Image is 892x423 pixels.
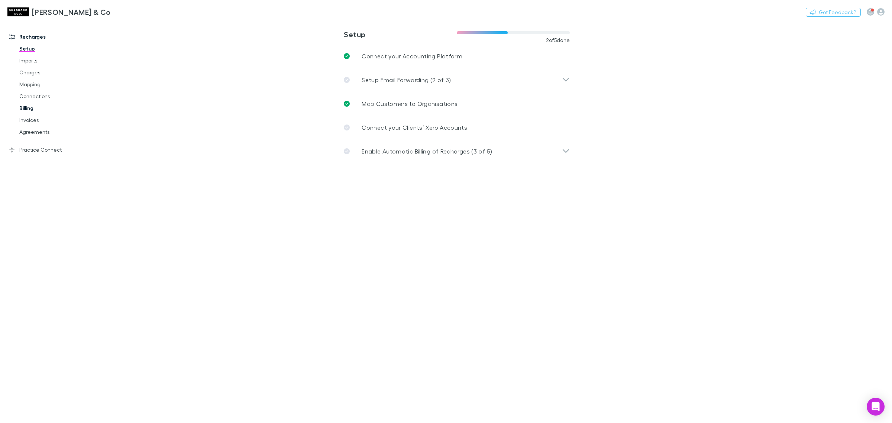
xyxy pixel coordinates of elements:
a: Charges [12,67,105,78]
a: [PERSON_NAME] & Co [3,3,115,21]
p: Connect your Clients’ Xero Accounts [362,123,467,132]
a: Invoices [12,114,105,126]
div: Open Intercom Messenger [867,398,885,416]
h3: [PERSON_NAME] & Co [32,7,111,16]
img: Shaddock & Co's Logo [7,7,29,16]
a: Connect your Accounting Platform [338,44,576,68]
p: Connect your Accounting Platform [362,52,462,61]
p: Setup Email Forwarding (2 of 3) [362,75,451,84]
a: Billing [12,102,105,114]
div: Setup Email Forwarding (2 of 3) [338,68,576,92]
button: Got Feedback? [806,8,861,17]
p: Map Customers to Organisations [362,99,458,108]
div: Enable Automatic Billing of Recharges (3 of 5) [338,139,576,163]
a: Map Customers to Organisations [338,92,576,116]
h3: Setup [344,30,457,39]
a: Recharges [1,31,105,43]
a: Mapping [12,78,105,90]
a: Connect your Clients’ Xero Accounts [338,116,576,139]
a: Imports [12,55,105,67]
p: Enable Automatic Billing of Recharges (3 of 5) [362,147,492,156]
a: Practice Connect [1,144,105,156]
a: Agreements [12,126,105,138]
a: Setup [12,43,105,55]
span: 2 of 5 done [546,37,570,43]
a: Connections [12,90,105,102]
